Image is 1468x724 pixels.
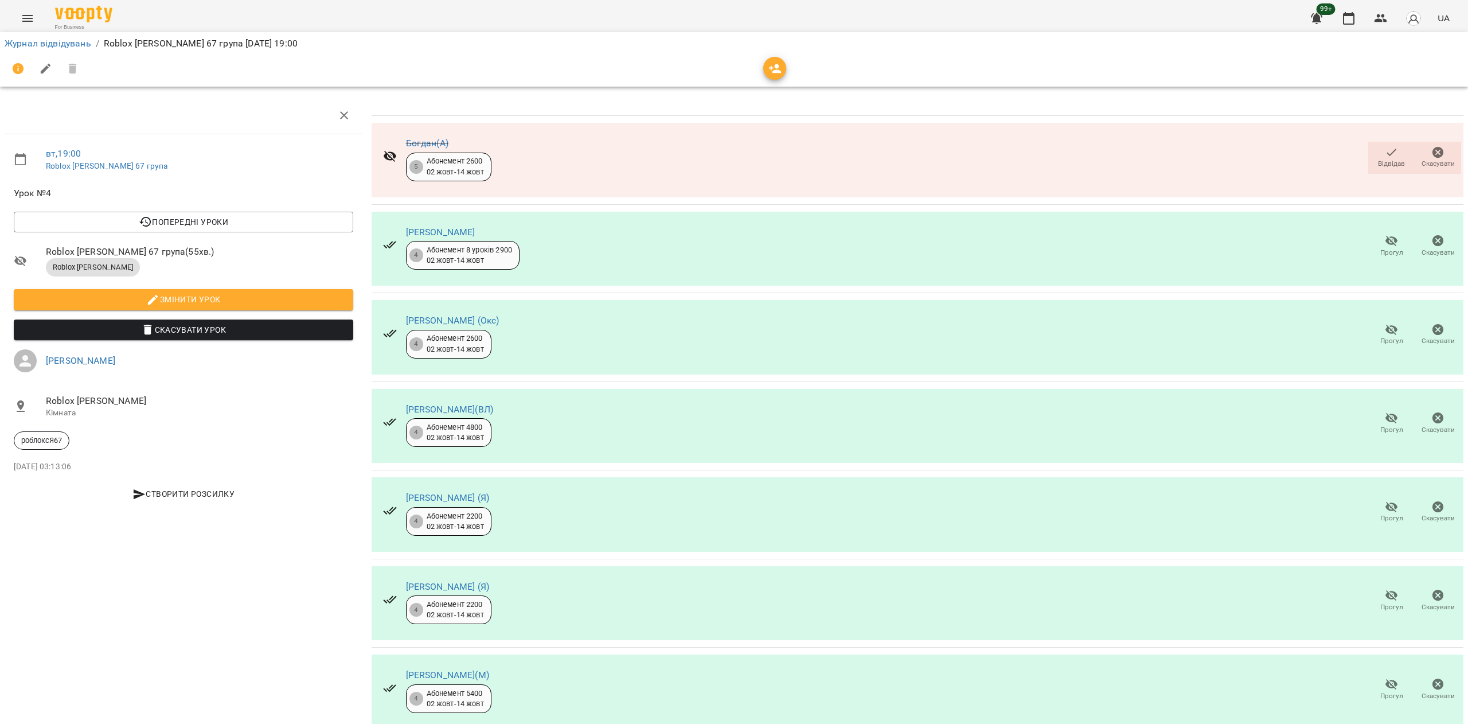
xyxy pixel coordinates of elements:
nav: breadcrumb [5,37,1463,50]
span: Прогул [1380,425,1403,435]
span: Скасувати [1422,691,1455,701]
img: Voopty Logo [55,6,112,22]
a: [PERSON_NAME] [406,227,475,238]
span: Прогул [1380,602,1403,612]
div: 4 [409,603,423,617]
div: Абонемент 2600 02 жовт - 14 жовт [427,333,484,355]
a: [PERSON_NAME] (Окс) [406,315,499,326]
button: Скасувати [1415,408,1461,440]
span: Прогул [1380,513,1403,523]
a: [PERSON_NAME] [46,355,115,366]
a: Богдан(А) [406,138,448,149]
span: Прогул [1380,691,1403,701]
span: Скасувати [1422,602,1455,612]
span: Відвідав [1378,159,1405,169]
button: Menu [14,5,41,32]
span: Створити розсилку [18,487,349,501]
span: For Business [55,24,112,31]
div: 4 [409,426,423,439]
div: 5 [409,160,423,174]
div: 4 [409,337,423,351]
button: Прогул [1368,408,1415,440]
button: Прогул [1368,496,1415,528]
button: Прогул [1368,319,1415,351]
button: Відвідав [1368,142,1415,174]
span: Скасувати Урок [23,323,344,337]
button: Прогул [1368,230,1415,262]
p: Кімната [46,407,353,419]
div: Абонемент 4800 02 жовт - 14 жовт [427,422,484,443]
a: Журнал відвідувань [5,38,91,49]
button: Скасувати [1415,230,1461,262]
button: Прогул [1368,585,1415,617]
span: Скасувати [1422,159,1455,169]
span: UA [1438,12,1450,24]
button: Скасувати [1415,496,1461,528]
button: Скасувати Урок [14,320,353,340]
div: роблоксЯ67 [14,431,69,450]
span: Урок №4 [14,186,353,200]
span: Скасувати [1422,248,1455,258]
div: Абонемент 5400 02 жовт - 14 жовт [427,688,484,710]
button: Скасувати [1415,585,1461,617]
button: Попередні уроки [14,212,353,232]
span: Прогул [1380,248,1403,258]
span: роблоксЯ67 [14,435,69,446]
li: / [96,37,99,50]
span: Змінити урок [23,293,344,306]
button: Скасувати [1415,674,1461,706]
button: Змінити урок [14,289,353,310]
p: [DATE] 03:13:06 [14,461,353,473]
a: [PERSON_NAME](М) [406,669,489,680]
div: Абонемент 8 уроків 2900 02 жовт - 14 жовт [427,245,512,266]
p: Roblox [PERSON_NAME] 67 група [DATE] 19:00 [104,37,298,50]
a: [PERSON_NAME] (Я) [406,581,490,592]
span: Roblox [PERSON_NAME] 67 група ( 55 хв. ) [46,245,353,259]
span: Roblox [PERSON_NAME] [46,394,353,408]
div: 4 [409,248,423,262]
span: Roblox [PERSON_NAME] [46,262,140,273]
button: Створити розсилку [14,484,353,504]
button: Прогул [1368,674,1415,706]
span: Попередні уроки [23,215,344,229]
div: 4 [409,515,423,528]
a: вт , 19:00 [46,148,81,159]
span: 99+ [1317,3,1336,15]
button: Скасувати [1415,319,1461,351]
a: Roblox [PERSON_NAME] 67 група [46,161,167,170]
span: Скасувати [1422,513,1455,523]
div: Абонемент 2600 02 жовт - 14 жовт [427,156,484,177]
span: Скасувати [1422,425,1455,435]
span: Скасувати [1422,336,1455,346]
div: Абонемент 2200 02 жовт - 14 жовт [427,600,484,621]
div: 4 [409,692,423,706]
button: Скасувати [1415,142,1461,174]
div: Абонемент 2200 02 жовт - 14 жовт [427,511,484,532]
a: [PERSON_NAME](ВЛ) [406,404,494,415]
button: UA [1433,7,1454,29]
img: avatar_s.png [1405,10,1422,26]
span: Прогул [1380,336,1403,346]
a: [PERSON_NAME] (Я) [406,492,490,503]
